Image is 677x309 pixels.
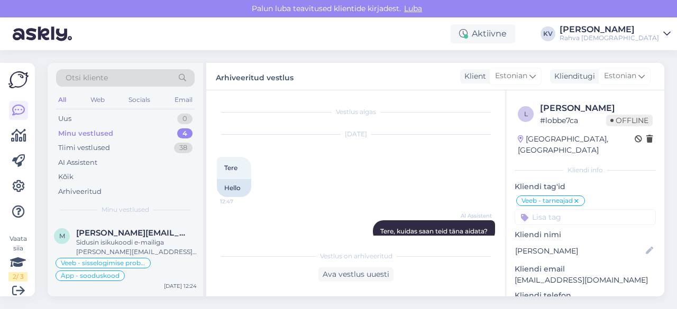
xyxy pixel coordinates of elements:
[126,93,152,107] div: Socials
[102,205,149,214] span: Minu vestlused
[515,165,656,175] div: Kliendi info
[58,172,74,182] div: Kõik
[58,143,110,153] div: Tiimi vestlused
[8,234,28,282] div: Vaata siia
[522,198,573,204] span: Veeb - tarneajad
[177,114,193,124] div: 0
[515,229,656,240] p: Kliendi nimi
[460,71,486,82] div: Klient
[318,267,394,282] div: Ava vestlus uuesti
[177,128,193,139] div: 4
[515,209,656,225] input: Lisa tag
[172,93,195,107] div: Email
[76,228,186,238] span: merlyn.paomets@gmail.com
[515,245,644,257] input: Lisa nimi
[88,93,107,107] div: Web
[56,93,68,107] div: All
[320,251,392,261] span: Vestlus on arhiveeritud
[58,114,71,124] div: Uus
[540,115,606,126] div: # lobbe7ca
[550,71,595,82] div: Klienditugi
[560,25,659,34] div: [PERSON_NAME]
[76,238,197,257] div: Sidusin isikukoodi e-mailiga [PERSON_NAME][EMAIL_ADDRESS][DOMAIN_NAME]. Ma saadan uuesti lingi, m...
[220,198,260,205] span: 12:47
[451,24,515,43] div: Aktiivne
[524,110,528,118] span: l
[61,260,145,266] span: Veeb - sisselogimise probleem
[495,70,527,82] span: Estonian
[217,107,495,117] div: Vestlus algas
[174,143,193,153] div: 38
[452,212,492,220] span: AI Assistent
[380,227,488,235] span: Tere, kuidas saan teid täna aidata?
[216,69,294,83] label: Arhiveeritud vestlus
[560,25,671,42] a: [PERSON_NAME]Rahva [DEMOGRAPHIC_DATA]
[66,72,108,83] span: Otsi kliente
[224,164,237,172] span: Tere
[217,129,495,139] div: [DATE]
[58,157,97,168] div: AI Assistent
[58,186,102,197] div: Arhiveeritud
[515,181,656,192] p: Kliendi tag'id
[217,179,251,197] div: Hello
[515,264,656,275] p: Kliendi email
[164,282,197,290] div: [DATE] 12:24
[401,4,425,13] span: Luba
[606,115,653,126] span: Offline
[604,70,636,82] span: Estonian
[8,272,28,282] div: 2 / 3
[540,102,653,115] div: [PERSON_NAME]
[560,34,659,42] div: Rahva [DEMOGRAPHIC_DATA]
[61,273,120,279] span: Äpp - sooduskood
[59,232,65,240] span: m
[541,26,555,41] div: KV
[58,128,113,139] div: Minu vestlused
[515,290,656,301] p: Kliendi telefon
[8,71,29,88] img: Askly Logo
[515,275,656,286] p: [EMAIL_ADDRESS][DOMAIN_NAME]
[518,134,635,156] div: [GEOGRAPHIC_DATA], [GEOGRAPHIC_DATA]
